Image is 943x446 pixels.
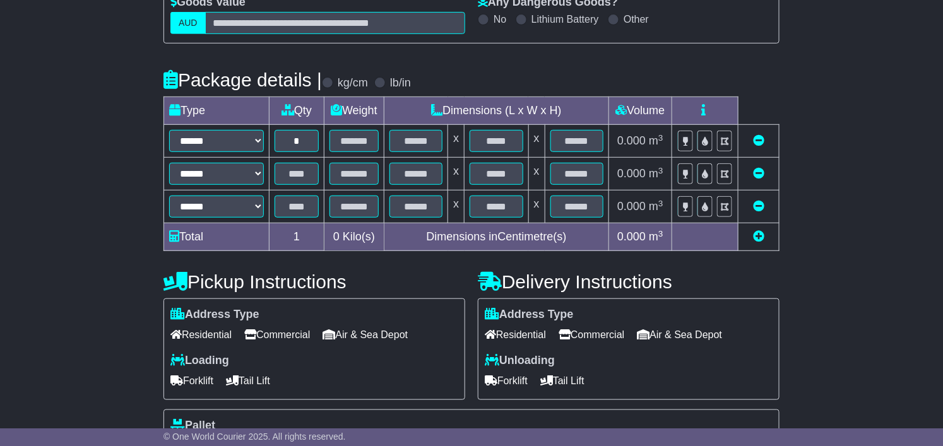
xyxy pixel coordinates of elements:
[528,191,545,223] td: x
[478,271,780,292] h4: Delivery Instructions
[658,199,663,208] sup: 3
[384,223,609,251] td: Dimensions in Centimetre(s)
[226,371,270,390] span: Tail Lift
[164,223,270,251] td: Total
[163,69,322,90] h4: Package details |
[170,419,215,433] label: Pallet
[753,230,764,243] a: Add new item
[170,371,213,390] span: Forklift
[528,158,545,191] td: x
[448,125,465,158] td: x
[163,271,465,292] h4: Pickup Instructions
[617,230,646,243] span: 0.000
[624,13,649,25] label: Other
[753,167,764,180] a: Remove this item
[270,223,324,251] td: 1
[494,13,506,25] label: No
[270,97,324,125] td: Qty
[649,134,663,147] span: m
[448,158,465,191] td: x
[617,167,646,180] span: 0.000
[485,325,546,344] span: Residential
[170,308,259,322] label: Address Type
[753,200,764,213] a: Remove this item
[485,371,528,390] span: Forklift
[485,354,555,368] label: Unloading
[244,325,310,344] span: Commercial
[608,97,672,125] td: Volume
[559,325,624,344] span: Commercial
[170,12,206,34] label: AUD
[540,371,584,390] span: Tail Lift
[617,200,646,213] span: 0.000
[164,97,270,125] td: Type
[323,325,408,344] span: Air & Sea Depot
[384,97,609,125] td: Dimensions (L x W x H)
[338,76,368,90] label: kg/cm
[649,200,663,213] span: m
[658,166,663,175] sup: 3
[170,325,232,344] span: Residential
[617,134,646,147] span: 0.000
[390,76,411,90] label: lb/in
[649,167,663,180] span: m
[324,97,384,125] td: Weight
[658,133,663,143] sup: 3
[528,125,545,158] td: x
[638,325,723,344] span: Air & Sea Depot
[448,191,465,223] td: x
[753,134,764,147] a: Remove this item
[163,431,346,442] span: © One World Courier 2025. All rights reserved.
[658,229,663,238] sup: 3
[531,13,599,25] label: Lithium Battery
[485,308,574,322] label: Address Type
[333,230,340,243] span: 0
[649,230,663,243] span: m
[170,354,229,368] label: Loading
[324,223,384,251] td: Kilo(s)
